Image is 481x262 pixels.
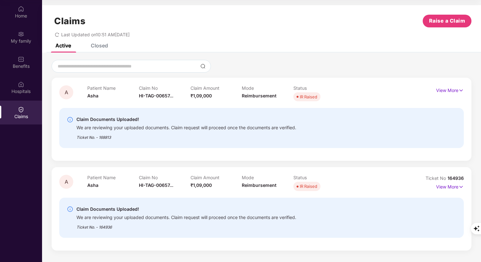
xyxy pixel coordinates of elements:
span: Reimbursement [242,182,276,188]
img: svg+xml;base64,PHN2ZyBpZD0iSG9zcGl0YWxzIiB4bWxucz0iaHR0cDovL3d3dy53My5vcmcvMjAwMC9zdmciIHdpZHRoPS... [18,81,24,88]
img: svg+xml;base64,PHN2ZyB4bWxucz0iaHR0cDovL3d3dy53My5vcmcvMjAwMC9zdmciIHdpZHRoPSIxNyIgaGVpZ2h0PSIxNy... [458,183,464,190]
span: A [65,90,68,95]
p: View More [436,182,464,190]
p: Claim No [139,85,190,91]
span: Asha [87,93,98,98]
img: svg+xml;base64,PHN2ZyBpZD0iQ2xhaW0iIHhtbG5zPSJodHRwOi8vd3d3LnczLm9yZy8yMDAwL3N2ZyIgd2lkdGg9IjIwIi... [18,106,24,113]
p: Claim Amount [190,175,242,180]
span: HI-TAG-00657... [139,182,173,188]
span: 164936 [448,175,464,181]
span: HI-TAG-00657... [139,93,173,98]
img: svg+xml;base64,PHN2ZyB4bWxucz0iaHR0cDovL3d3dy53My5vcmcvMjAwMC9zdmciIHdpZHRoPSIxNyIgaGVpZ2h0PSIxNy... [458,87,464,94]
div: Claim Documents Uploaded! [76,205,296,213]
span: ₹1,09,000 [190,93,212,98]
button: Raise a Claim [423,15,471,27]
p: Mode [242,175,293,180]
div: Claim Documents Uploaded! [76,116,296,123]
h1: Claims [54,16,85,26]
div: We are reviewing your uploaded documents. Claim request will proceed once the documents are verif... [76,123,296,131]
span: ₹1,09,000 [190,182,212,188]
p: Patient Name [87,175,139,180]
p: Status [293,85,345,91]
span: A [65,179,68,185]
p: Patient Name [87,85,139,91]
div: IR Raised [300,183,317,189]
img: svg+xml;base64,PHN2ZyBpZD0iU2VhcmNoLTMyeDMyIiB4bWxucz0iaHR0cDovL3d3dy53My5vcmcvMjAwMC9zdmciIHdpZH... [200,64,205,69]
div: Ticket No. - 168813 [76,131,296,140]
img: svg+xml;base64,PHN2ZyB3aWR0aD0iMjAiIGhlaWdodD0iMjAiIHZpZXdCb3g9IjAgMCAyMCAyMCIgZmlsbD0ibm9uZSIgeG... [18,31,24,37]
span: redo [55,32,59,37]
div: We are reviewing your uploaded documents. Claim request will proceed once the documents are verif... [76,213,296,220]
p: Claim No [139,175,190,180]
img: svg+xml;base64,PHN2ZyBpZD0iSG9tZSIgeG1sbnM9Imh0dHA6Ly93d3cudzMub3JnLzIwMDAvc3ZnIiB3aWR0aD0iMjAiIG... [18,6,24,12]
img: svg+xml;base64,PHN2ZyBpZD0iQmVuZWZpdHMiIHhtbG5zPSJodHRwOi8vd3d3LnczLm9yZy8yMDAwL3N2ZyIgd2lkdGg9Ij... [18,56,24,62]
div: Closed [91,42,108,49]
div: Ticket No. - 164936 [76,220,296,230]
img: svg+xml;base64,PHN2ZyBpZD0iSW5mby0yMHgyMCIgeG1sbnM9Imh0dHA6Ly93d3cudzMub3JnLzIwMDAvc3ZnIiB3aWR0aD... [67,206,73,212]
span: Last Updated on 10:51 AM[DATE] [61,32,130,37]
p: View More [436,85,464,94]
div: IR Raised [300,94,317,100]
div: Active [55,42,71,49]
p: Claim Amount [190,85,242,91]
span: Reimbursement [242,93,276,98]
img: svg+xml;base64,PHN2ZyBpZD0iSW5mby0yMHgyMCIgeG1sbnM9Imh0dHA6Ly93d3cudzMub3JnLzIwMDAvc3ZnIiB3aWR0aD... [67,117,73,123]
span: Raise a Claim [429,17,465,25]
p: Mode [242,85,293,91]
span: Ticket No [426,175,448,181]
p: Status [293,175,345,180]
span: Asha [87,182,98,188]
